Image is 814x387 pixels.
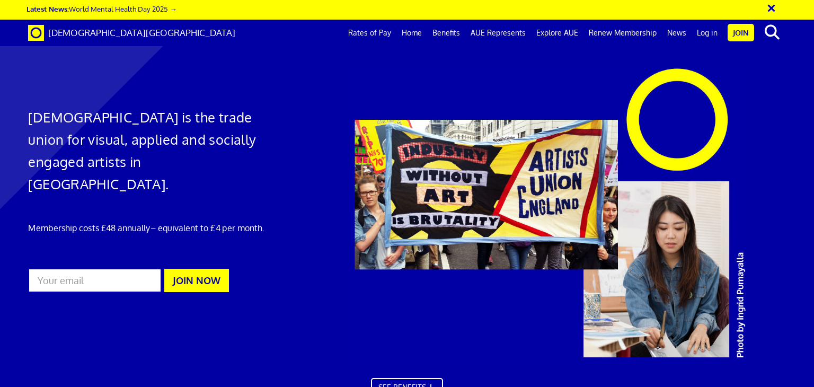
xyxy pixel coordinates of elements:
[396,20,427,46] a: Home
[662,20,692,46] a: News
[164,269,229,292] button: JOIN NOW
[343,20,396,46] a: Rates of Pay
[531,20,583,46] a: Explore AUE
[28,268,161,293] input: Your email
[20,20,243,46] a: Brand [DEMOGRAPHIC_DATA][GEOGRAPHIC_DATA]
[583,20,662,46] a: Renew Membership
[756,21,789,43] button: search
[692,20,723,46] a: Log in
[28,222,270,234] p: Membership costs £48 annually – equivalent to £4 per month.
[26,4,176,13] a: Latest News:World Mental Health Day 2025 →
[427,20,465,46] a: Benefits
[48,27,235,38] span: [DEMOGRAPHIC_DATA][GEOGRAPHIC_DATA]
[28,106,270,195] h1: [DEMOGRAPHIC_DATA] is the trade union for visual, applied and socially engaged artists in [GEOGRA...
[728,24,754,41] a: Join
[465,20,531,46] a: AUE Represents
[26,4,69,13] strong: Latest News:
